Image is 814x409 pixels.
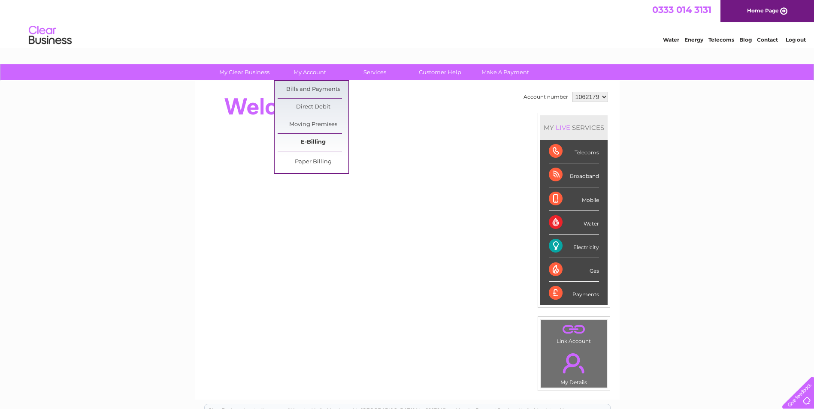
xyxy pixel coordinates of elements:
[549,140,599,163] div: Telecoms
[652,4,711,15] a: 0333 014 3131
[549,282,599,305] div: Payments
[278,116,348,133] a: Moving Premises
[470,64,541,80] a: Make A Payment
[549,163,599,187] div: Broadband
[540,115,608,140] div: MY SERVICES
[405,64,475,80] a: Customer Help
[278,81,348,98] a: Bills and Payments
[549,258,599,282] div: Gas
[543,348,605,378] a: .
[541,346,607,388] td: My Details
[543,322,605,337] a: .
[549,187,599,211] div: Mobile
[28,22,72,48] img: logo.png
[541,319,607,346] td: Link Account
[521,90,570,104] td: Account number
[549,235,599,258] div: Electricity
[278,153,348,171] a: Paper Billing
[549,211,599,235] div: Water
[663,36,679,43] a: Water
[708,36,734,43] a: Telecoms
[278,134,348,151] a: E-Billing
[274,64,345,80] a: My Account
[684,36,703,43] a: Energy
[339,64,410,80] a: Services
[205,5,610,42] div: Clear Business is a trading name of Verastar Limited (registered in [GEOGRAPHIC_DATA] No. 3667643...
[278,99,348,116] a: Direct Debit
[554,123,572,132] div: LIVE
[209,64,280,80] a: My Clear Business
[739,36,752,43] a: Blog
[757,36,778,43] a: Contact
[786,36,806,43] a: Log out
